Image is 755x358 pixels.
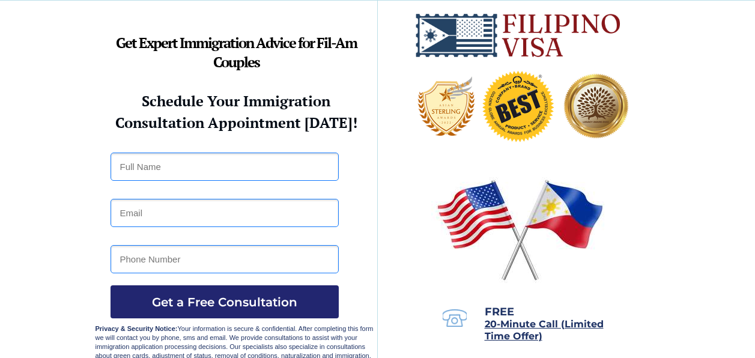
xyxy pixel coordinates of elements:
[111,245,339,273] input: Phone Number
[111,285,339,318] button: Get a Free Consultation
[485,320,604,341] a: 20-Minute Call (Limited Time Offer)
[142,91,330,111] strong: Schedule Your Immigration
[485,318,604,342] span: 20-Minute Call (Limited Time Offer)
[111,153,339,181] input: Full Name
[116,33,357,71] strong: Get Expert Immigration Advice for Fil-Am Couples
[485,305,514,318] span: FREE
[111,199,339,227] input: Email
[111,295,339,309] span: Get a Free Consultation
[96,325,178,332] strong: Privacy & Security Notice:
[115,113,357,132] strong: Consultation Appointment [DATE]!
